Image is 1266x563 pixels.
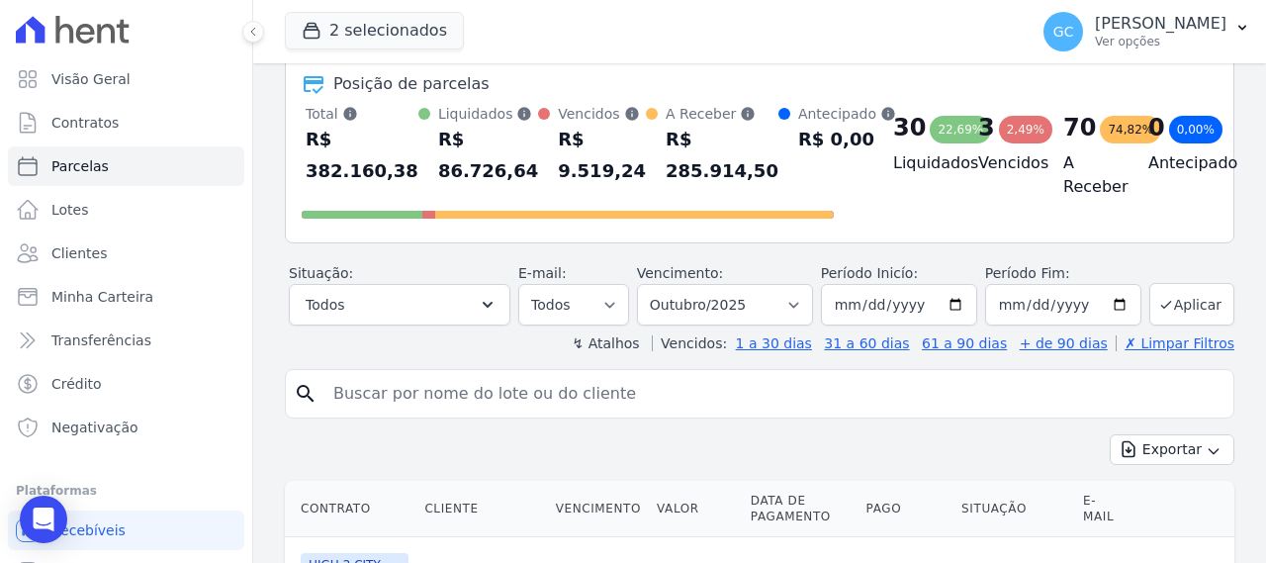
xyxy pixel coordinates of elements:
[8,190,244,230] a: Lotes
[8,321,244,360] a: Transferências
[416,481,547,537] th: Cliente
[985,263,1141,284] label: Período Fim:
[51,418,138,437] span: Negativação
[51,69,131,89] span: Visão Geral
[438,124,538,187] div: R$ 86.726,64
[438,104,538,124] div: Liquidados
[798,104,896,124] div: Antecipado
[306,124,418,187] div: R$ 382.160,38
[666,104,778,124] div: A Receber
[649,481,743,537] th: Valor
[518,265,567,281] label: E-mail:
[859,481,954,537] th: Pago
[8,146,244,186] a: Parcelas
[8,408,244,447] a: Negativação
[1148,112,1165,143] div: 0
[294,382,317,406] i: search
[558,104,646,124] div: Vencidos
[289,284,510,326] button: Todos
[1100,116,1161,143] div: 74,82%
[893,112,926,143] div: 30
[922,335,1007,351] a: 61 a 90 dias
[285,481,416,537] th: Contrato
[743,481,859,537] th: Data de Pagamento
[51,200,89,220] span: Lotes
[8,511,244,550] a: Recebíveis
[930,116,991,143] div: 22,69%
[736,335,812,351] a: 1 a 30 dias
[1169,116,1222,143] div: 0,00%
[289,265,353,281] label: Situação:
[824,335,909,351] a: 31 a 60 dias
[321,374,1225,414] input: Buscar por nome do lote ou do cliente
[8,277,244,317] a: Minha Carteira
[1028,4,1266,59] button: GC [PERSON_NAME] Ver opções
[8,59,244,99] a: Visão Geral
[51,156,109,176] span: Parcelas
[572,335,639,351] label: ↯ Atalhos
[637,265,723,281] label: Vencimento:
[306,293,344,317] span: Todos
[652,335,727,351] label: Vencidos:
[1095,34,1226,49] p: Ver opções
[1116,335,1234,351] a: ✗ Limpar Filtros
[306,104,418,124] div: Total
[893,151,947,175] h4: Liquidados
[51,330,151,350] span: Transferências
[1095,14,1226,34] p: [PERSON_NAME]
[333,72,490,96] div: Posição de parcelas
[953,481,1075,537] th: Situação
[666,124,778,187] div: R$ 285.914,50
[1149,283,1234,326] button: Aplicar
[548,481,649,537] th: Vencimento
[978,112,995,143] div: 3
[51,113,119,133] span: Contratos
[8,234,244,273] a: Clientes
[51,243,107,263] span: Clientes
[798,124,896,155] div: R$ 0,00
[821,265,918,281] label: Período Inicío:
[51,520,126,540] span: Recebíveis
[1063,112,1096,143] div: 70
[1020,335,1108,351] a: + de 90 dias
[51,287,153,307] span: Minha Carteira
[285,12,464,49] button: 2 selecionados
[999,116,1052,143] div: 2,49%
[20,496,67,543] div: Open Intercom Messenger
[1075,481,1131,537] th: E-mail
[978,151,1032,175] h4: Vencidos
[51,374,102,394] span: Crédito
[16,479,236,503] div: Plataformas
[8,364,244,404] a: Crédito
[1110,434,1234,465] button: Exportar
[1063,151,1117,199] h4: A Receber
[558,124,646,187] div: R$ 9.519,24
[1053,25,1074,39] span: GC
[1148,151,1202,175] h4: Antecipado
[8,103,244,142] a: Contratos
